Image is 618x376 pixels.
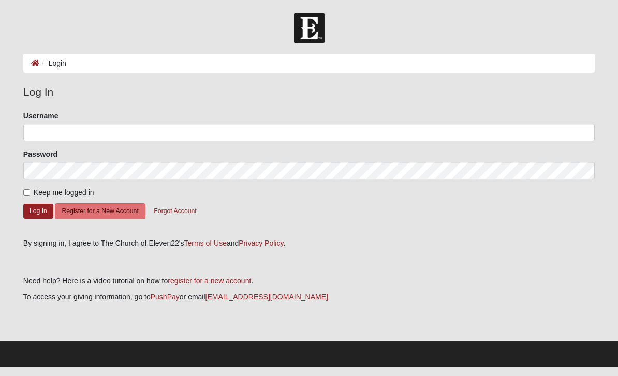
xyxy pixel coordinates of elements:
a: Terms of Use [184,239,226,247]
input: Keep me logged in [23,189,30,196]
button: Log In [23,204,53,219]
a: PushPay [151,293,180,301]
button: Register for a New Account [55,203,145,219]
a: [EMAIL_ADDRESS][DOMAIN_NAME] [205,293,328,301]
img: Church of Eleven22 Logo [294,13,325,43]
label: Password [23,149,57,159]
legend: Log In [23,84,595,100]
button: Forgot Account [147,203,203,219]
p: Need help? Here is a video tutorial on how to . [23,276,595,287]
a: register for a new account [168,277,251,285]
p: To access your giving information, go to or email [23,292,595,303]
div: By signing in, I agree to The Church of Eleven22's and . [23,238,595,249]
label: Username [23,111,58,121]
li: Login [39,58,66,69]
span: Keep me logged in [34,188,94,197]
a: Privacy Policy [239,239,283,247]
